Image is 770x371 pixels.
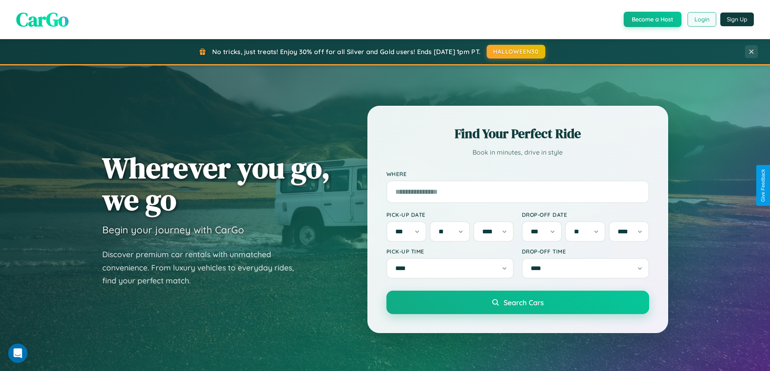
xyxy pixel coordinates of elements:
[102,224,244,236] h3: Begin your journey with CarGo
[522,248,649,255] label: Drop-off Time
[102,248,304,287] p: Discover premium car rentals with unmatched convenience. From luxury vehicles to everyday rides, ...
[386,147,649,158] p: Book in minutes, drive in style
[102,152,330,216] h1: Wherever you go, we go
[522,211,649,218] label: Drop-off Date
[487,45,545,59] button: HALLOWEEN30
[720,13,754,26] button: Sign Up
[760,169,766,202] div: Give Feedback
[386,170,649,177] label: Where
[624,12,681,27] button: Become a Host
[386,211,514,218] label: Pick-up Date
[688,12,716,27] button: Login
[386,291,649,314] button: Search Cars
[386,248,514,255] label: Pick-up Time
[504,298,544,307] span: Search Cars
[8,344,27,363] iframe: Intercom live chat
[386,125,649,143] h2: Find Your Perfect Ride
[16,6,69,33] span: CarGo
[212,48,481,56] span: No tricks, just treats! Enjoy 30% off for all Silver and Gold users! Ends [DATE] 1pm PT.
